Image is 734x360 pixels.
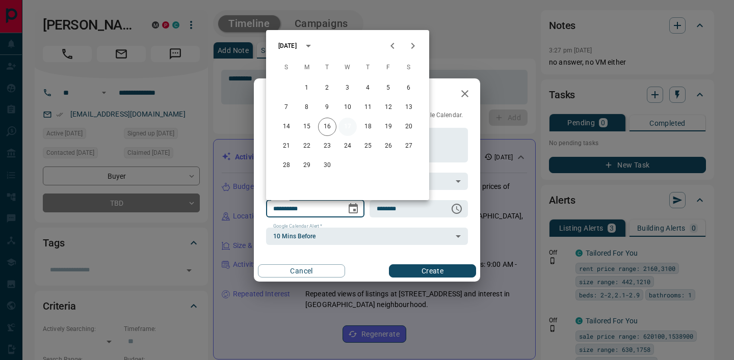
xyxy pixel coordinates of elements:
[277,137,296,155] button: 21
[379,118,398,136] button: 19
[278,41,297,50] div: [DATE]
[447,199,467,219] button: Choose time, selected time is 6:00 AM
[359,98,377,117] button: 11
[400,58,418,78] span: Saturday
[400,79,418,97] button: 6
[273,223,322,230] label: Google Calendar Alert
[277,156,296,175] button: 28
[400,137,418,155] button: 27
[400,118,418,136] button: 20
[379,58,398,78] span: Friday
[338,118,357,136] button: 17
[273,196,286,202] label: Date
[298,118,316,136] button: 15
[258,264,345,278] button: Cancel
[298,137,316,155] button: 22
[300,37,317,54] button: calendar view is open, switch to year view
[338,58,357,78] span: Wednesday
[338,98,357,117] button: 10
[277,58,296,78] span: Sunday
[389,264,476,278] button: Create
[379,98,398,117] button: 12
[359,79,377,97] button: 4
[379,137,398,155] button: 26
[359,137,377,155] button: 25
[318,118,336,136] button: 16
[254,78,323,111] h2: New Task
[359,118,377,136] button: 18
[382,36,403,56] button: Previous month
[338,137,357,155] button: 24
[379,79,398,97] button: 5
[266,228,468,245] div: 10 Mins Before
[343,199,363,219] button: Choose date, selected date is Sep 17, 2025
[403,36,423,56] button: Next month
[277,98,296,117] button: 7
[359,58,377,78] span: Thursday
[318,79,336,97] button: 2
[318,58,336,78] span: Tuesday
[338,79,357,97] button: 3
[400,98,418,117] button: 13
[298,156,316,175] button: 29
[298,58,316,78] span: Monday
[298,98,316,117] button: 8
[277,118,296,136] button: 14
[318,156,336,175] button: 30
[298,79,316,97] button: 1
[318,98,336,117] button: 9
[318,137,336,155] button: 23
[377,196,390,202] label: Time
